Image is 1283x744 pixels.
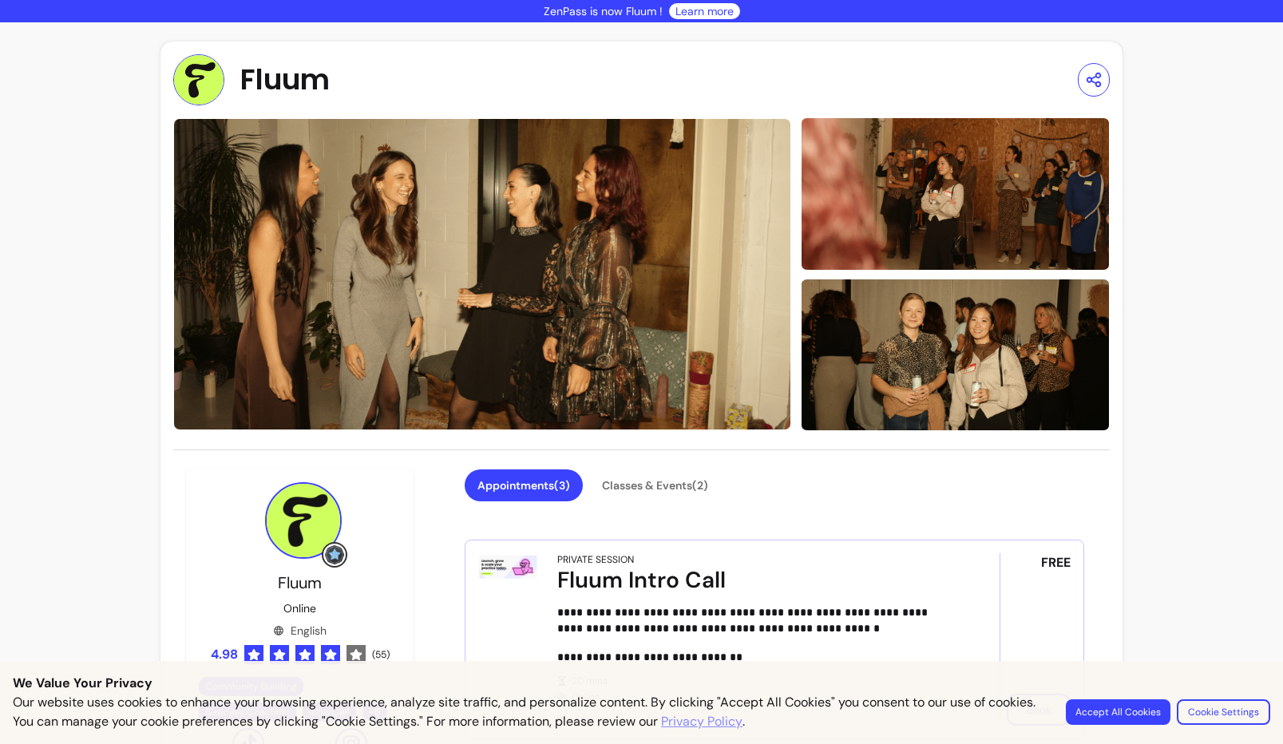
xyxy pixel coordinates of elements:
[278,572,322,593] span: Fluum
[661,712,742,731] a: Privacy Policy
[589,469,721,501] button: Classes & Events(2)
[372,648,390,661] span: ( 55 )
[1177,699,1270,725] button: Cookie Settings
[240,64,330,96] span: Fluum
[1066,699,1170,725] button: Accept All Cookies
[675,3,734,19] a: Learn more
[478,553,538,580] img: Fluum Intro Call
[173,54,224,105] img: Provider image
[13,674,1270,693] p: We Value Your Privacy
[1041,553,1071,572] span: FREE
[801,117,1110,271] img: image-1
[801,277,1110,432] img: image-2
[325,545,344,564] img: Grow
[173,118,791,430] img: image-0
[265,482,342,559] img: Provider image
[557,553,634,566] div: Private Session
[557,566,955,595] div: Fluum Intro Call
[465,469,583,501] button: Appointments(3)
[273,623,327,639] div: English
[544,3,663,19] p: ZenPass is now Fluum !
[211,645,238,664] span: 4.98
[13,693,1047,731] p: Our website uses cookies to enhance your browsing experience, analyze site traffic, and personali...
[283,600,316,616] p: Online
